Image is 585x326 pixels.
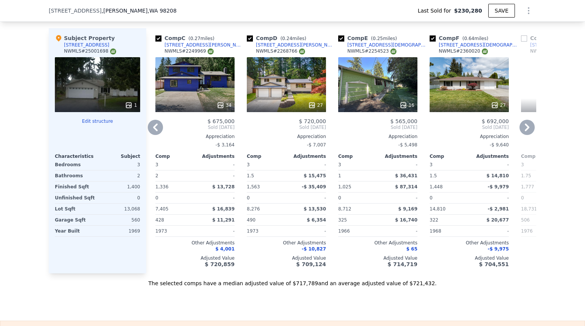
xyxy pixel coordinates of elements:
span: $ 87,314 [395,184,417,189]
div: Adjusted Value [247,255,326,261]
div: - [197,159,235,170]
span: $ 13,728 [212,184,235,189]
div: Other Adjustments [247,240,326,246]
div: NWMLS # 2360020 [439,48,488,55]
div: 1973 [247,226,285,236]
div: Garage Sqft [55,215,96,225]
span: 1,777 [521,184,534,189]
div: Unfinished Sqft [55,193,96,203]
div: Comp E [338,34,400,42]
div: Other Adjustments [155,240,235,246]
span: 3 [521,162,524,167]
a: [STREET_ADDRESS][DEMOGRAPHIC_DATA] [430,42,518,48]
div: 1.5 [247,170,285,181]
div: 34 [217,101,232,109]
div: 3 [99,159,140,170]
span: $ 720,000 [299,118,326,124]
img: NWMLS Logo [482,48,488,55]
div: Finished Sqft [55,181,96,192]
span: Sold [DATE] [338,124,417,130]
img: NWMLS Logo [110,48,116,55]
span: [STREET_ADDRESS] [49,7,102,14]
span: 7,405 [155,206,168,212]
div: Subject Property [55,34,115,42]
button: Show Options [521,3,536,18]
div: 27 [308,101,323,109]
div: 1973 [155,226,193,236]
span: $230,280 [454,7,482,14]
div: 560 [99,215,140,225]
div: 27 [491,101,506,109]
div: Appreciation [430,133,509,140]
span: $ 16,839 [212,206,235,212]
div: - [379,159,417,170]
div: - [197,170,235,181]
div: Lot Sqft [55,204,96,214]
div: 1,400 [99,181,140,192]
div: Comp [430,153,469,159]
span: -$ 9,975 [488,246,509,252]
span: 428 [155,217,164,223]
div: Adjustments [378,153,417,159]
div: Comp [521,153,561,159]
div: Appreciation [338,133,417,140]
a: [STREET_ADDRESS][PERSON_NAME] [247,42,335,48]
span: 0.27 [190,36,200,41]
div: Comp G [521,34,580,42]
div: 2 [99,170,140,181]
span: 14,810 [430,206,446,212]
span: $ 4,001 [216,246,235,252]
span: 0 [247,195,250,201]
div: Bedrooms [55,159,96,170]
span: -$ 2,981 [488,206,509,212]
span: -$ 9,640 [490,142,509,148]
div: - [471,159,509,170]
span: 0.25 [373,36,383,41]
div: Comp [247,153,286,159]
span: 0 [155,195,158,201]
div: 1.75 [521,170,559,181]
div: NWMLS # 2268766 [256,48,305,55]
span: $ 709,124 [296,261,326,267]
span: ( miles) [185,36,217,41]
div: Adjustments [195,153,235,159]
div: - [288,226,326,236]
a: [STREET_ADDRESS][DEMOGRAPHIC_DATA] [338,42,427,48]
a: [STREET_ADDRESS] [521,42,575,48]
div: Bathrooms [55,170,96,181]
span: 3 [247,162,250,167]
span: 0 [521,195,524,201]
span: $ 36,431 [395,173,417,178]
span: 0 [338,195,341,201]
span: 0 [430,195,433,201]
span: 8,712 [338,206,351,212]
span: 0.64 [464,36,475,41]
span: $ 6,354 [307,217,326,223]
span: Sold [DATE] [430,124,509,130]
div: - [197,226,235,236]
span: $ 20,677 [486,217,509,223]
div: Adjusted Value [155,255,235,261]
span: 325 [338,217,347,223]
span: , [PERSON_NAME] [102,7,177,14]
span: -$ 7,007 [307,142,326,148]
span: 8,276 [247,206,260,212]
div: Appreciation [155,133,235,140]
span: 3 [430,162,433,167]
span: -$ 5,498 [398,142,417,148]
div: Comp [155,153,195,159]
div: NWMLS # 2254523 [347,48,396,55]
div: - [197,193,235,203]
div: Comp [338,153,378,159]
div: Appreciation [247,133,326,140]
div: [STREET_ADDRESS] [64,42,109,48]
span: ( miles) [459,36,491,41]
div: 1969 [99,226,140,236]
button: Edit structure [55,118,140,124]
span: Sold [DATE] [155,124,235,130]
div: Year Built [55,226,96,236]
div: - [471,226,509,236]
span: ( miles) [277,36,309,41]
span: 0.24 [282,36,292,41]
div: - [379,193,417,203]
